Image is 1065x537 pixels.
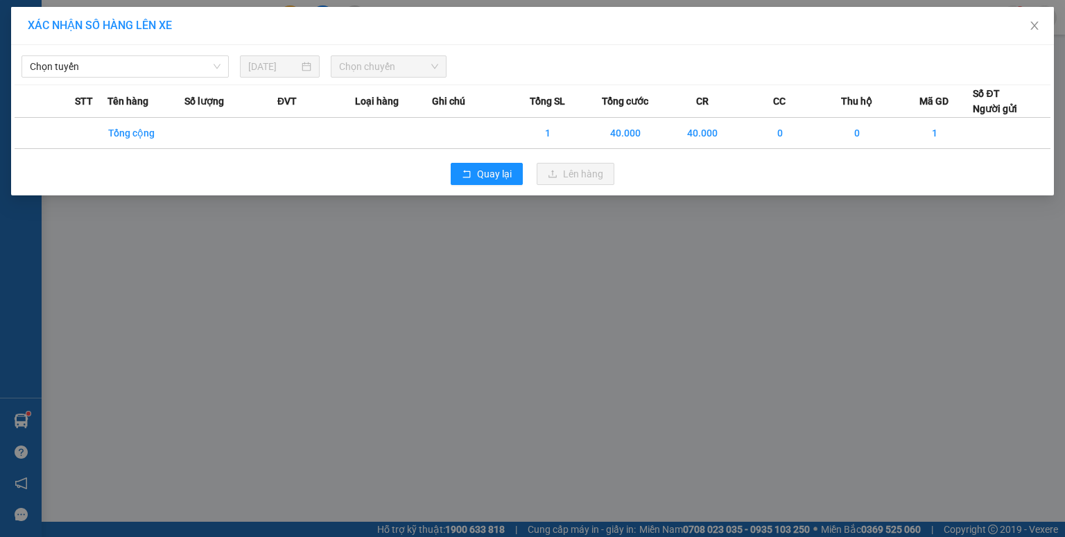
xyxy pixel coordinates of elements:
span: Tổng SL [530,94,565,109]
span: Loại hàng [355,94,399,109]
button: uploadLên hàng [537,163,614,185]
span: Thu hộ [841,94,872,109]
span: XÁC NHẬN SỐ HÀNG LÊN XE [28,19,172,32]
input: 11/08/2025 [248,59,299,74]
td: 40.000 [587,118,664,149]
span: Chọn tuyến [30,56,220,77]
span: CR [696,94,709,109]
span: Số lượng [184,94,224,109]
div: Số ĐT Người gửi [973,86,1017,116]
button: rollbackQuay lại [451,163,523,185]
td: 1 [896,118,973,149]
td: 40.000 [664,118,741,149]
span: close [1029,20,1040,31]
span: Tên hàng [107,94,148,109]
td: 0 [741,118,818,149]
span: Ghi chú [432,94,465,109]
span: Tổng cước [602,94,648,109]
span: CC [773,94,786,109]
span: ĐVT [277,94,297,109]
td: 0 [818,118,895,149]
button: Close [1015,7,1054,46]
span: rollback [462,169,471,180]
span: Quay lại [477,166,512,182]
span: STT [75,94,93,109]
span: Mã GD [919,94,949,109]
td: Tổng cộng [107,118,184,149]
span: Chọn chuyến [339,56,439,77]
td: 1 [510,118,587,149]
